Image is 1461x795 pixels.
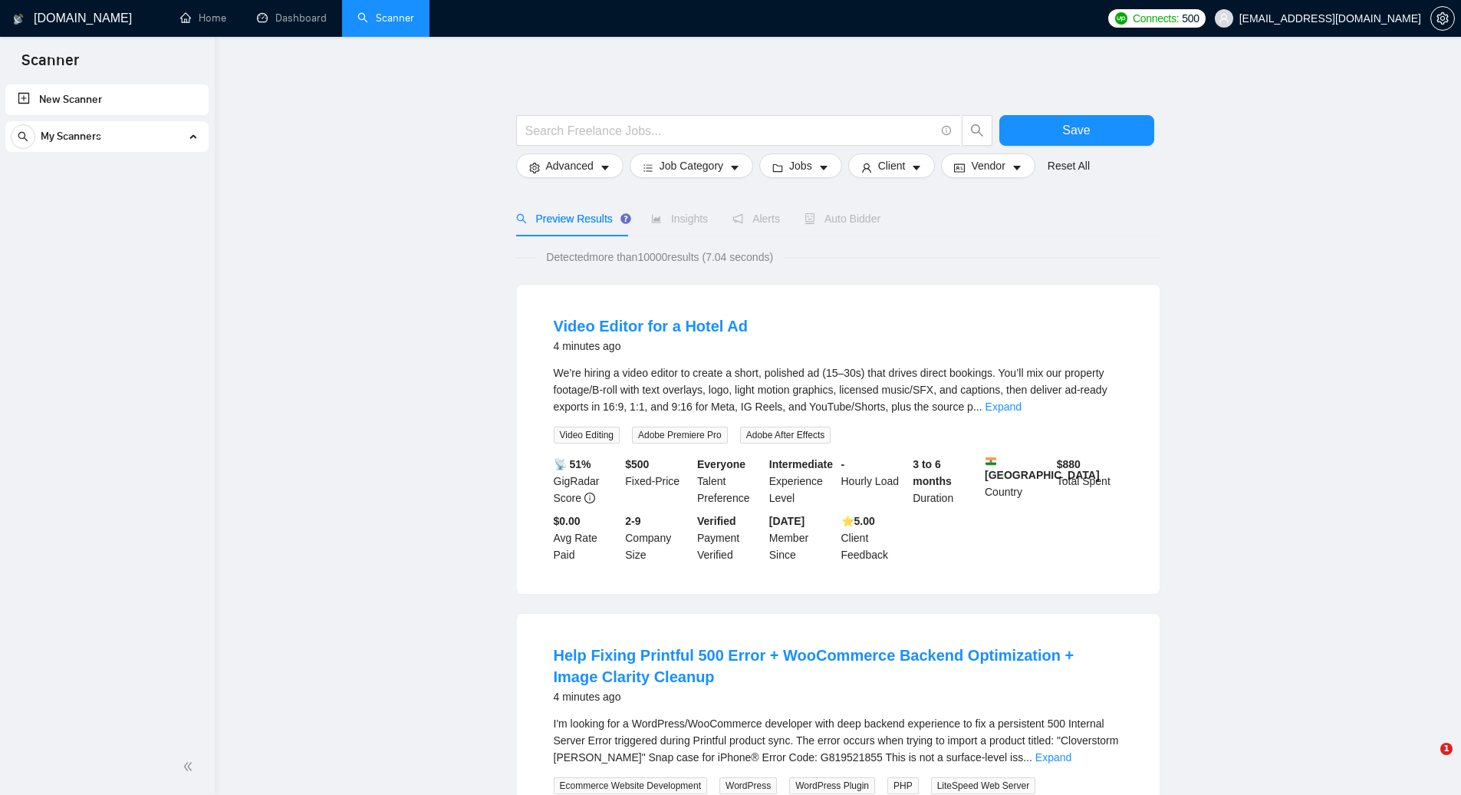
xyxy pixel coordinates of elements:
[625,515,640,527] b: 2-9
[1035,751,1071,764] a: Expand
[769,515,805,527] b: [DATE]
[1048,157,1090,174] a: Reset All
[651,213,708,225] span: Insights
[805,213,815,224] span: robot
[622,513,694,563] div: Company Size
[516,213,627,225] span: Preview Results
[1182,10,1199,27] span: 500
[910,456,982,506] div: Duration
[1012,162,1022,173] span: caret-down
[740,427,831,444] span: Adobe After Effects
[357,12,414,25] a: searchScanner
[769,458,833,470] b: Intermediate
[986,401,1022,413] a: Expand
[1409,743,1446,780] iframe: Intercom live chat
[630,153,753,178] button: barsJob Categorycaret-down
[554,367,1107,413] span: We’re hiring a video editor to create a short, polished ad (15–30s) that drives direct bookings. ...
[9,49,91,81] span: Scanner
[554,365,1123,415] div: We’re hiring a video editor to create a short, polished ad (15–30s) that drives direct bookings. ...
[962,115,992,146] button: search
[694,513,766,563] div: Payment Verified
[180,12,226,25] a: homeHome
[982,456,1054,506] div: Country
[759,153,842,178] button: folderJobscaret-down
[766,456,838,506] div: Experience Level
[41,121,101,152] span: My Scanners
[971,157,1005,174] span: Vendor
[1431,12,1454,25] span: setting
[1054,456,1126,506] div: Total Spent
[622,456,694,506] div: Fixed-Price
[986,456,996,467] img: 🇮🇳
[766,513,838,563] div: Member Since
[729,162,740,173] span: caret-down
[551,513,623,563] div: Avg Rate Paid
[651,213,662,224] span: area-chart
[697,515,736,527] b: Verified
[878,157,906,174] span: Client
[535,249,784,266] span: Detected more than 10000 results (7.04 seconds)
[911,162,922,173] span: caret-down
[554,715,1123,766] div: I'm looking for a WordPress/WooCommerce developer with deep backend experience to fix a persisten...
[913,458,952,487] b: 3 to 6 months
[694,456,766,506] div: Talent Preference
[5,121,209,158] li: My Scanners
[1219,13,1229,24] span: user
[789,777,875,794] span: WordPress Plugin
[584,493,595,503] span: info-circle
[554,427,620,444] span: Video Editing
[18,84,196,115] a: New Scanner
[529,162,540,173] span: setting
[554,515,581,527] b: $0.00
[1440,743,1453,755] span: 1
[887,777,919,794] span: PHP
[257,12,327,25] a: dashboardDashboard
[643,162,653,173] span: bars
[732,213,743,224] span: notification
[838,456,910,506] div: Hourly Load
[941,153,1035,178] button: idcardVendorcaret-down
[554,337,748,355] div: 4 minutes ago
[554,688,1123,706] div: 4 minutes ago
[516,213,527,224] span: search
[13,7,24,31] img: logo
[1430,6,1455,31] button: setting
[600,162,610,173] span: caret-down
[12,131,35,142] span: search
[1057,458,1081,470] b: $ 880
[551,456,623,506] div: GigRadar Score
[999,115,1154,146] button: Save
[973,401,982,413] span: ...
[954,162,965,173] span: idcard
[697,458,745,470] b: Everyone
[772,162,783,173] span: folder
[554,647,1074,685] a: Help Fixing Printful 500 Error + WooCommerce Backend Optimization + Image Clarity Cleanup
[554,777,708,794] span: Ecommerce Website Development
[546,157,594,174] span: Advanced
[183,759,198,774] span: double-left
[931,777,1036,794] span: LiteSpeed Web Server
[1115,12,1127,25] img: upwork-logo.png
[525,121,935,140] input: Search Freelance Jobs...
[962,124,992,137] span: search
[942,126,952,136] span: info-circle
[789,157,812,174] span: Jobs
[5,84,209,115] li: New Scanner
[516,153,624,178] button: settingAdvancedcaret-down
[838,513,910,563] div: Client Feedback
[719,777,777,794] span: WordPress
[554,717,1119,764] span: I'm looking for a WordPress/WooCommerce developer with deep backend experience to fix a persisten...
[805,213,880,225] span: Auto Bidder
[625,458,649,470] b: $ 500
[818,162,829,173] span: caret-down
[632,427,728,444] span: Adobe Premiere Pro
[841,515,875,527] b: ⭐️ 5.00
[660,157,723,174] span: Job Category
[1023,751,1032,764] span: ...
[619,212,633,226] div: Tooltip anchor
[554,318,748,335] a: Video Editor for a Hotel Ad
[861,162,872,173] span: user
[848,153,936,178] button: userClientcaret-down
[1430,12,1455,25] a: setting
[1062,120,1090,140] span: Save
